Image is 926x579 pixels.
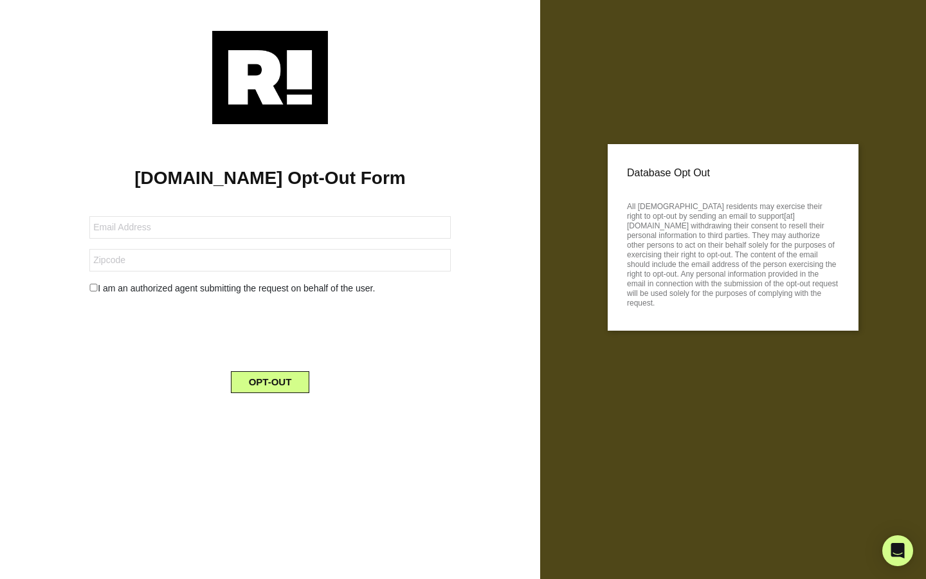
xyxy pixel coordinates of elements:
[89,216,451,239] input: Email Address
[19,167,521,189] h1: [DOMAIN_NAME] Opt-Out Form
[627,198,839,308] p: All [DEMOGRAPHIC_DATA] residents may exercise their right to opt-out by sending an email to suppo...
[231,371,310,393] button: OPT-OUT
[172,306,368,356] iframe: reCAPTCHA
[627,163,839,183] p: Database Opt Out
[212,31,328,124] img: Retention.com
[80,282,460,295] div: I am an authorized agent submitting the request on behalf of the user.
[89,249,451,271] input: Zipcode
[882,535,913,566] div: Open Intercom Messenger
